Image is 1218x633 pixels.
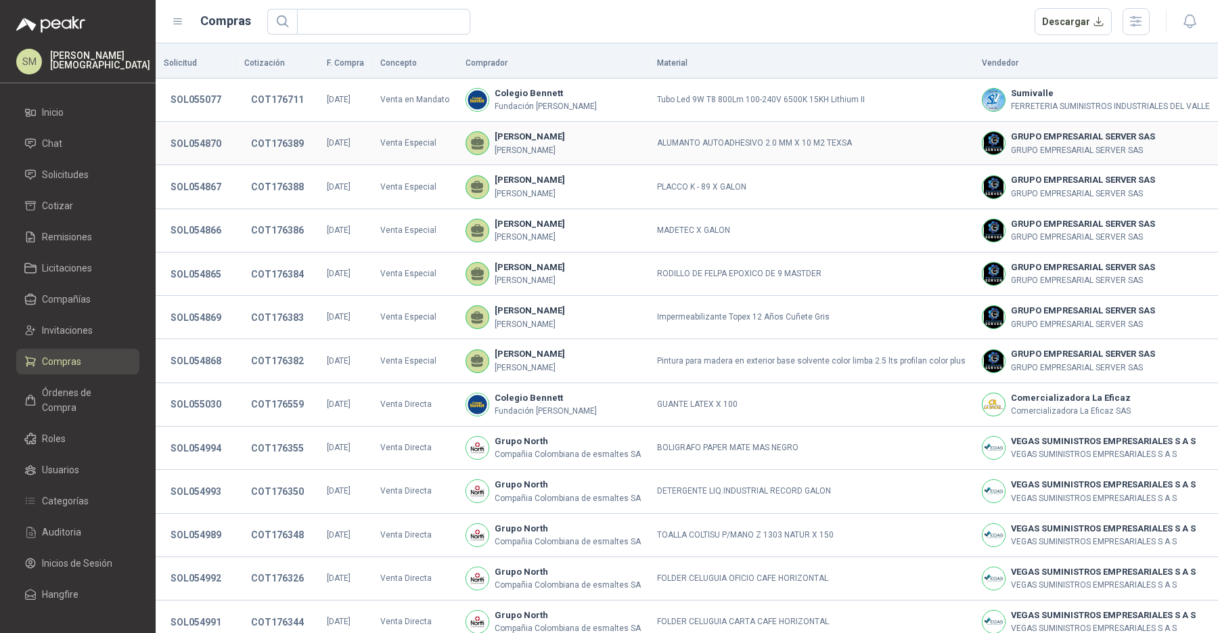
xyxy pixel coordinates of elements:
[1011,274,1155,287] p: GRUPO EMPRESARIAL SERVER SAS
[42,431,66,446] span: Roles
[372,253,457,296] td: Venta Especial
[319,49,372,79] th: F. Compra
[649,49,974,79] th: Material
[50,51,150,70] p: [PERSON_NAME] [DEMOGRAPHIC_DATA]
[42,292,91,307] span: Compañías
[1011,522,1196,536] b: VEGAS SUMINISTROS EMPRESARIALES S A S
[42,167,89,182] span: Solicitudes
[495,144,565,157] p: [PERSON_NAME]
[495,579,641,592] p: Compañia Colombiana de esmaltes SA
[495,274,565,287] p: [PERSON_NAME]
[466,89,489,111] img: Company Logo
[16,16,85,32] img: Logo peakr
[495,304,565,318] b: [PERSON_NAME]
[983,480,1005,502] img: Company Logo
[42,354,81,369] span: Compras
[42,105,64,120] span: Inicio
[495,478,641,492] b: Grupo North
[649,383,974,427] td: GUANTE LATEX X 100
[457,49,649,79] th: Comprador
[1011,304,1155,318] b: GRUPO EMPRESARIAL SERVER SAS
[327,182,351,192] span: [DATE]
[649,253,974,296] td: RODILLO DE FELPA EPOXICO DE 9 MASTDER
[16,582,139,607] a: Hangfire
[372,557,457,601] td: Venta Directa
[164,436,228,460] button: SOL054994
[1011,405,1131,418] p: Comercializadora La Eficaz SAS
[466,567,489,590] img: Company Logo
[16,224,139,250] a: Remisiones
[466,437,489,459] img: Company Logo
[327,573,351,583] span: [DATE]
[649,296,974,339] td: Impermeabilizante Topex 12 Años Cuñete Gris
[1011,231,1155,244] p: GRUPO EMPRESARIAL SERVER SAS
[983,437,1005,459] img: Company Logo
[244,436,311,460] button: COT176355
[974,49,1218,79] th: Vendedor
[244,87,311,112] button: COT176711
[327,443,351,452] span: [DATE]
[372,209,457,253] td: Venta Especial
[244,566,311,590] button: COT176326
[495,492,641,505] p: Compañia Colombiana de esmaltes SA
[327,138,351,148] span: [DATE]
[327,225,351,235] span: [DATE]
[16,255,139,281] a: Licitaciones
[495,347,565,361] b: [PERSON_NAME]
[164,349,228,373] button: SOL054868
[372,165,457,209] td: Venta Especial
[372,49,457,79] th: Concepto
[164,87,228,112] button: SOL055077
[16,457,139,483] a: Usuarios
[16,100,139,125] a: Inicio
[372,339,457,383] td: Venta Especial
[495,435,641,448] b: Grupo North
[649,470,974,513] td: DETERGENTE LIQ.INDUSTRIAL RECORD GALON
[983,611,1005,633] img: Company Logo
[1011,536,1196,548] p: VEGAS SUMINISTROS EMPRESARIALES S A S
[164,131,228,156] button: SOL054870
[156,49,236,79] th: Solicitud
[649,557,974,601] td: FOLDER CELUGUIA OFICIO CAFE HORIZONTAL
[244,479,311,504] button: COT176350
[1011,87,1210,100] b: Sumivalle
[244,349,311,373] button: COT176382
[495,405,597,418] p: Fundación [PERSON_NAME]
[495,522,641,536] b: Grupo North
[372,383,457,427] td: Venta Directa
[244,218,311,242] button: COT176386
[164,175,228,199] button: SOL054867
[16,380,139,420] a: Órdenes de Compra
[983,132,1005,154] img: Company Logo
[466,480,489,502] img: Company Logo
[372,79,457,122] td: Venta en Mandato
[16,286,139,312] a: Compañías
[327,530,351,540] span: [DATE]
[649,165,974,209] td: PLACCO K - 89 X GALON
[495,536,641,548] p: Compañia Colombiana de esmaltes SA
[1011,579,1196,592] p: VEGAS SUMINISTROS EMPRESARIALES S A S
[16,349,139,374] a: Compras
[42,230,92,244] span: Remisiones
[16,550,139,576] a: Inicios de Sesión
[244,175,311,199] button: COT176388
[42,323,93,338] span: Invitaciones
[16,49,42,74] div: SM
[42,494,89,508] span: Categorías
[244,262,311,286] button: COT176384
[1011,261,1155,274] b: GRUPO EMPRESARIAL SERVER SAS
[983,89,1005,111] img: Company Logo
[495,448,641,461] p: Compañia Colombiana de esmaltes SA
[983,219,1005,242] img: Company Logo
[983,263,1005,285] img: Company Logo
[372,122,457,165] td: Venta Especial
[164,566,228,590] button: SOL054992
[1011,478,1196,492] b: VEGAS SUMINISTROS EMPRESARIALES S A S
[983,176,1005,198] img: Company Logo
[327,312,351,322] span: [DATE]
[42,136,62,151] span: Chat
[16,162,139,188] a: Solicitudes
[372,470,457,513] td: Venta Directa
[42,462,79,477] span: Usuarios
[1011,188,1155,200] p: GRUPO EMPRESARIAL SERVER SAS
